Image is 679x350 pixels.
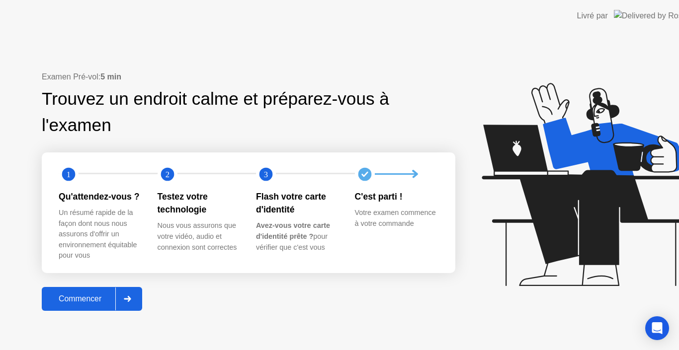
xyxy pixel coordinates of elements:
div: Un résumé rapide de la façon dont nous nous assurons d'offrir un environnement équitable pour vous [59,208,142,261]
div: Testez votre technologie [158,190,241,216]
b: Avez-vous votre carte d'identité prête ? [256,221,330,240]
div: pour vérifier que c'est vous [256,220,339,253]
text: 1 [67,169,71,179]
text: 2 [165,169,169,179]
button: Commencer [42,287,142,311]
text: 3 [264,169,268,179]
div: Flash votre carte d'identité [256,190,339,216]
div: Examen Pré-vol: [42,71,455,83]
div: Livré par [577,10,608,22]
div: Qu'attendez-vous ? [59,190,142,203]
b: 5 min [100,72,121,81]
div: Votre examen commence à votre commande [355,208,438,229]
div: Trouvez un endroit calme et préparez-vous à l'examen [42,86,392,139]
div: Open Intercom Messenger [645,316,669,340]
div: Commencer [45,294,115,303]
div: C'est parti ! [355,190,438,203]
div: Nous vous assurons que votre vidéo, audio et connexion sont correctes [158,220,241,253]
